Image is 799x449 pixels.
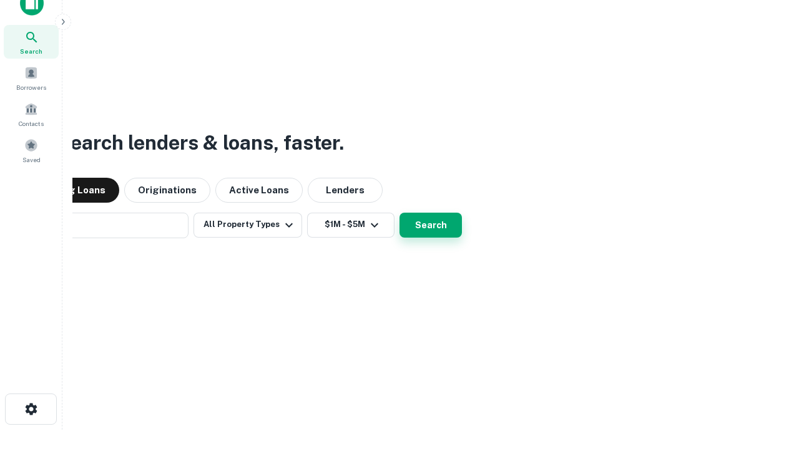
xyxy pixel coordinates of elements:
[20,46,42,56] span: Search
[124,178,210,203] button: Originations
[19,118,44,128] span: Contacts
[399,213,462,238] button: Search
[308,178,383,203] button: Lenders
[22,155,41,165] span: Saved
[4,133,59,167] a: Saved
[307,213,395,238] button: $1M - $5M
[194,213,302,238] button: All Property Types
[4,61,59,95] a: Borrowers
[215,178,303,203] button: Active Loans
[4,25,59,59] a: Search
[16,82,46,92] span: Borrowers
[4,97,59,131] a: Contacts
[737,349,799,409] iframe: Chat Widget
[57,128,344,158] h3: Search lenders & loans, faster.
